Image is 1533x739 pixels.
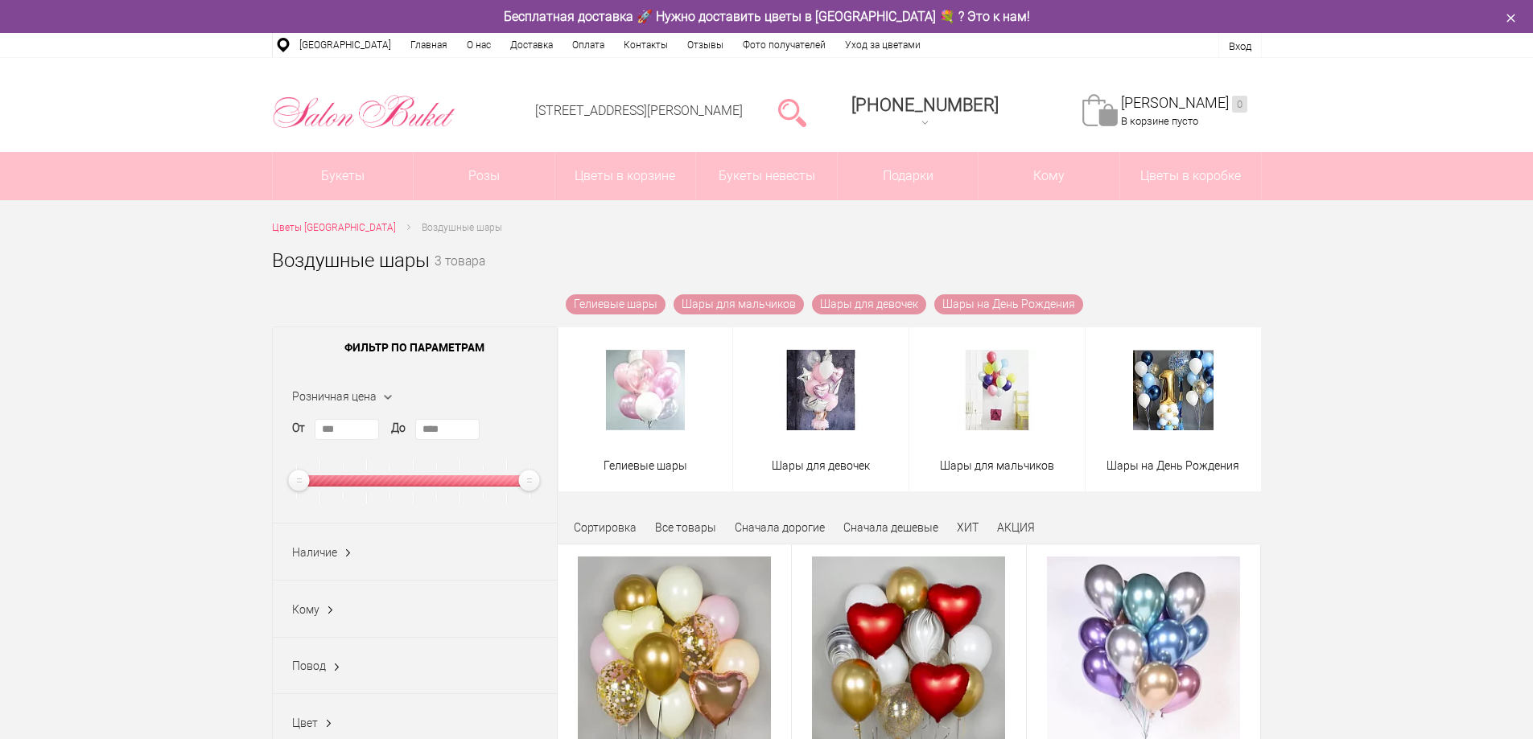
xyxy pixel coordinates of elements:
[563,33,614,57] a: Оплата
[535,103,743,118] a: [STREET_ADDRESS][PERSON_NAME]
[696,152,837,200] a: Букеты невесты
[733,33,835,57] a: Фото получателей
[655,521,716,534] a: Все товары
[273,327,557,367] span: Фильтр по параметрам
[292,659,326,672] span: Повод
[997,521,1035,534] a: АКЦИЯ
[940,458,1054,474] span: Шары для мальчиков
[292,603,319,616] span: Кому
[435,256,485,294] small: 3 товара
[843,521,938,534] a: Сначала дешевые
[574,521,637,534] span: Сортировка
[772,439,870,474] a: Шары для девочек
[414,152,554,200] a: Розы
[401,33,457,57] a: Главная
[292,420,305,437] label: От
[260,8,1274,25] div: Бесплатная доставка 🚀 Нужно доставить цветы в [GEOGRAPHIC_DATA] 💐 ? Это к нам!
[674,294,804,314] a: Шары для мальчиков
[1121,94,1247,113] a: [PERSON_NAME]
[842,89,1008,135] a: [PHONE_NUMBER]
[272,222,396,233] span: Цветы [GEOGRAPHIC_DATA]
[812,294,926,314] a: Шары для девочек
[1106,458,1239,474] span: Шары на День Рождения
[292,546,337,559] span: Наличие
[1133,350,1214,430] img: Шары на День Рождения
[1121,115,1198,127] span: В корзине пусто
[735,521,825,534] a: Сначала дорогие
[604,458,687,474] span: Гелиевые шары
[292,716,318,729] span: Цвет
[678,33,733,57] a: Отзывы
[838,152,979,200] a: Подарки
[614,33,678,57] a: Контакты
[457,33,501,57] a: О нас
[555,152,696,200] a: Цветы в корзине
[1120,152,1261,200] a: Цветы в коробке
[391,420,406,437] label: До
[934,294,1083,314] a: Шары на День Рождения
[957,350,1037,430] img: Шары для мальчиков
[290,33,401,57] a: [GEOGRAPHIC_DATA]
[781,350,861,430] img: Шары для девочек
[422,222,502,233] span: Воздушные шары
[1232,96,1247,113] ins: 0
[957,521,979,534] a: ХИТ
[272,91,456,133] img: Цветы Нижний Новгород
[772,458,870,474] span: Шары для девочек
[292,390,377,403] span: Розничная цена
[835,33,930,57] a: Уход за цветами
[979,152,1119,200] span: Кому
[1229,40,1251,52] a: Вход
[273,152,414,200] a: Букеты
[501,33,563,57] a: Доставка
[604,439,687,474] a: Гелиевые шары
[606,350,685,430] img: Гелиевые шары
[272,246,430,275] h1: Воздушные шары
[272,220,396,236] a: Цветы [GEOGRAPHIC_DATA]
[566,294,666,314] a: Гелиевые шары
[940,439,1054,474] a: Шары для мальчиков
[1106,439,1239,474] a: Шары на День Рождения
[851,95,999,115] div: [PHONE_NUMBER]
